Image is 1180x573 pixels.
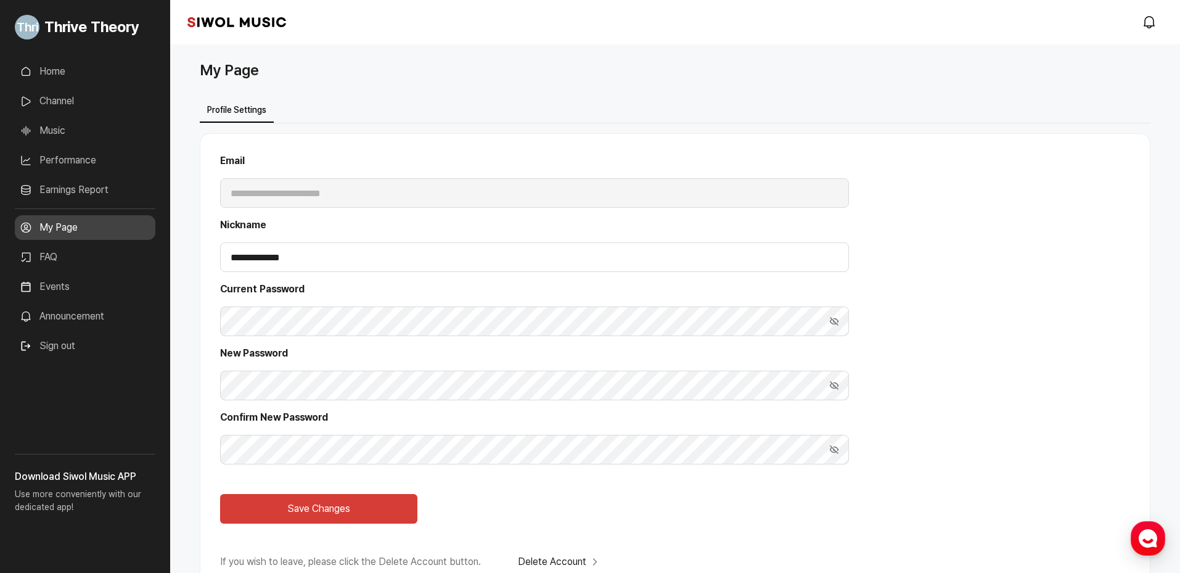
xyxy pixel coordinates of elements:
[220,218,849,233] label: Nickname
[81,391,159,422] a: Messages
[102,410,139,420] span: Messages
[220,154,849,168] label: Email
[44,16,139,38] span: Thrive Theory
[220,554,481,569] p: If you wish to leave, please click the Delete Account button.
[220,346,849,361] label: New Password
[15,89,155,113] a: Channel
[15,118,155,143] a: Music
[220,435,849,464] input: Confirm New Password
[518,554,601,569] button: Delete Account
[15,245,155,270] a: FAQ
[15,59,155,84] a: Home
[220,282,849,297] label: Current Password
[15,304,155,329] a: Announcement
[15,469,155,484] h3: Download Siwol Music APP
[15,484,155,524] p: Use more conveniently with our dedicated app!
[220,410,849,425] label: Confirm New Password
[15,148,155,173] a: Performance
[220,371,849,400] input: New Password
[159,391,237,422] a: Settings
[15,274,155,299] a: Events
[200,99,274,123] button: Profile Settings
[15,178,155,202] a: Earnings Report
[200,59,259,81] h1: My Page
[15,215,155,240] a: My Page
[819,307,849,336] button: Show Password
[819,371,849,400] button: Show Password
[31,410,53,419] span: Home
[15,334,80,358] button: Sign out
[4,391,81,422] a: Home
[819,435,849,464] button: Show Password
[182,410,213,419] span: Settings
[220,494,417,524] button: Save Changes
[15,10,155,44] a: Go to My Profile
[1138,10,1163,35] a: modal.notifications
